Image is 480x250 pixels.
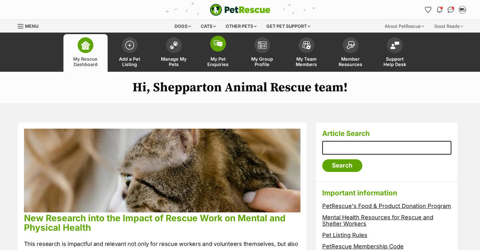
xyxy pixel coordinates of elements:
[125,41,134,50] img: add-pet-listing-icon-0afa8454b4691262ce3f59096e99ab1cd57d4a30225e0717b998d2c9b9846f56.svg
[459,7,465,13] img: Shepparton Animal Rescue and Rehoming profile pic
[240,34,284,72] a: My Group Profile
[322,188,451,197] h3: Important information
[435,5,445,15] button: Notifications
[373,34,417,72] a: Support Help Desk
[210,4,270,16] a: PetRescue
[322,129,451,138] h3: Article Search
[302,41,311,49] img: team-members-icon-5396bd8760b3fe7c0b43da4ab00e1e3bb1a5d9ba89233759b79545d2d3fc5d0d.svg
[24,129,301,212] img: phpu68lcuz3p4idnkqkn.jpg
[322,214,433,227] a: Mental Health Resources for Rescue and Shelter Workers
[336,56,365,67] span: Member Resources
[437,7,442,13] img: notifications-46538b983faf8c2785f20acdc204bb7945ddae34d4c08c2a6579f10ce5e182be.svg
[170,20,195,33] div: Dogs
[380,20,429,33] div: About PetRescue
[196,34,240,72] a: My Pet Enquiries
[63,34,108,72] a: My Rescue Dashboard
[204,56,232,67] span: My Pet Enquiries
[262,20,315,33] div: Get pet support
[18,20,43,31] a: Menu
[322,232,367,238] a: Pet Listing Rules
[284,34,329,72] a: My Team Members
[447,7,454,13] img: chat-41dd97257d64d25036548639549fe6c8038ab92f7586957e7f3b1b290dea8141.svg
[430,20,467,33] div: Good Reads
[292,56,321,67] span: My Team Members
[169,41,178,49] img: manage-my-pets-icon-02211641906a0b7f246fdf0571729dbe1e7629f14944591b6c1af311fb30b64b.svg
[329,34,373,72] a: Member Resources
[423,5,433,15] a: Favourites
[258,41,267,49] img: group-profile-icon-3fa3cf56718a62981997c0bc7e787c4b2cf8bcc04b72c1350f741eb67cf2f40e.svg
[322,243,404,250] a: PetRescue Membership Code
[390,41,399,49] img: help-desk-icon-fdf02630f3aa405de69fd3d07c3f3aa587a6932b1a1747fa1d2bba05be0121f9.svg
[381,56,409,67] span: Support Help Desk
[108,34,152,72] a: Add a Pet Listing
[24,213,286,233] a: New Research into the Impact of Rescue Work on Mental and Physical Health
[196,20,220,33] div: Cats
[116,56,144,67] span: Add a Pet Listing
[446,5,456,15] a: Conversations
[214,40,222,47] img: pet-enquiries-icon-7e3ad2cf08bfb03b45e93fb7055b45f3efa6380592205ae92323e6603595dc1f.svg
[346,41,355,49] img: member-resources-icon-8e73f808a243e03378d46382f2149f9095a855e16c252ad45f914b54edf8863c.svg
[81,41,90,50] img: dashboard-icon-eb2f2d2d3e046f16d808141f083e7271f6b2e854fb5c12c21221c1fb7104beca.svg
[423,5,467,15] ul: Account quick links
[25,23,39,29] span: Menu
[322,203,451,209] a: PetRescue's Food & Product Donation Program
[71,56,100,67] span: My Rescue Dashboard
[248,56,276,67] span: My Group Profile
[152,34,196,72] a: Manage My Pets
[322,159,362,172] input: Search
[210,4,270,16] img: logo-e224e6f780fb5917bec1dbf3a21bbac754714ae5b6737aabdf751b685950b380.svg
[457,5,467,15] button: My account
[221,20,261,33] div: Other pets
[160,56,188,67] span: Manage My Pets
